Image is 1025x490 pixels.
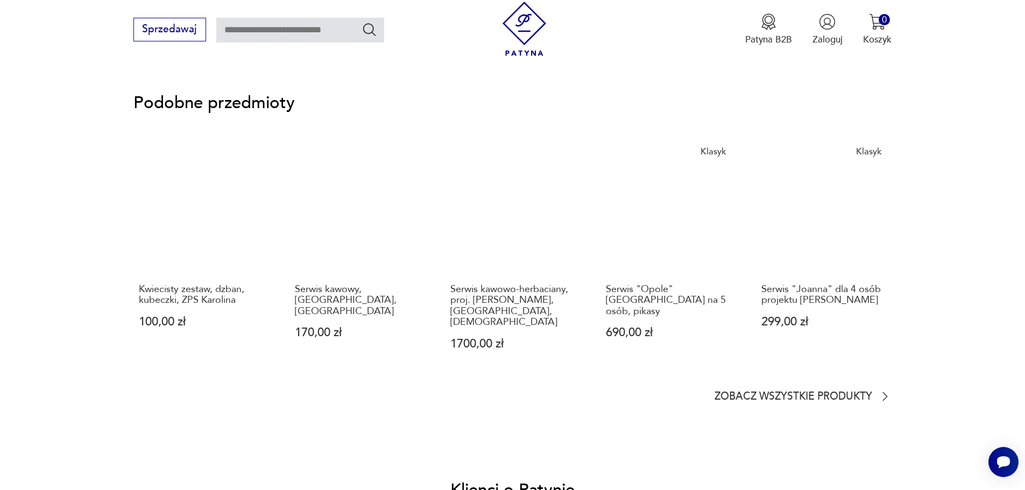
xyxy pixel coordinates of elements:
button: 0Koszyk [863,13,892,46]
img: Patyna - sklep z meblami i dekoracjami vintage [497,2,552,56]
a: KlasykSerwis "Opole" Tułowice na 5 osób, pikasySerwis "Opole" [GEOGRAPHIC_DATA] na 5 osób, pikasy... [600,138,736,375]
p: Zobacz wszystkie produkty [715,393,872,401]
div: 0 [879,14,890,25]
p: 299,00 zł [761,316,886,328]
p: Serwis "Joanna" dla 4 osób projektu [PERSON_NAME] [761,284,886,306]
a: Ikona medaluPatyna B2B [745,13,792,46]
button: Szukaj [362,22,377,37]
a: Sprzedawaj [133,26,206,34]
button: Zaloguj [812,13,843,46]
img: Ikona medalu [760,13,777,30]
a: Zobacz wszystkie produkty [715,390,892,403]
p: Serwis "Opole" [GEOGRAPHIC_DATA] na 5 osób, pikasy [606,284,731,317]
p: Podobne przedmioty [133,95,892,111]
p: 1700,00 zł [450,338,575,350]
p: Kwiecisty zestaw, dzban, kubeczki, ZPS Karolina [139,284,264,306]
p: Serwis kawowo-herbaciany, proj. [PERSON_NAME], [GEOGRAPHIC_DATA], [DEMOGRAPHIC_DATA] [450,284,575,328]
p: Koszyk [863,33,892,46]
p: Serwis kawowy, [GEOGRAPHIC_DATA], [GEOGRAPHIC_DATA] [295,284,420,317]
a: KlasykSerwis "Joanna" dla 4 osób projektu Wincentego PotackiegoSerwis "Joanna" dla 4 osób projekt... [755,138,892,375]
button: Sprzedawaj [133,18,206,41]
p: 170,00 zł [295,327,420,338]
a: Kwiecisty zestaw, dzban, kubeczki, ZPS KarolinaKwiecisty zestaw, dzban, kubeczki, ZPS Karolina100... [133,138,270,375]
button: Patyna B2B [745,13,792,46]
p: Patyna B2B [745,33,792,46]
img: Ikonka użytkownika [819,13,836,30]
p: 100,00 zł [139,316,264,328]
a: Serwis kawowy, Kahla, NiemcySerwis kawowy, [GEOGRAPHIC_DATA], [GEOGRAPHIC_DATA]170,00 zł [289,138,425,375]
iframe: Smartsupp widget button [988,447,1019,477]
p: Zaloguj [812,33,843,46]
img: Ikona koszyka [869,13,886,30]
p: 690,00 zł [606,327,731,338]
a: Serwis kawowo-herbaciany, proj. prof. Heinrich Löffelhardt, Arzberg, NiemcySerwis kawowo-herbacia... [444,138,581,375]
